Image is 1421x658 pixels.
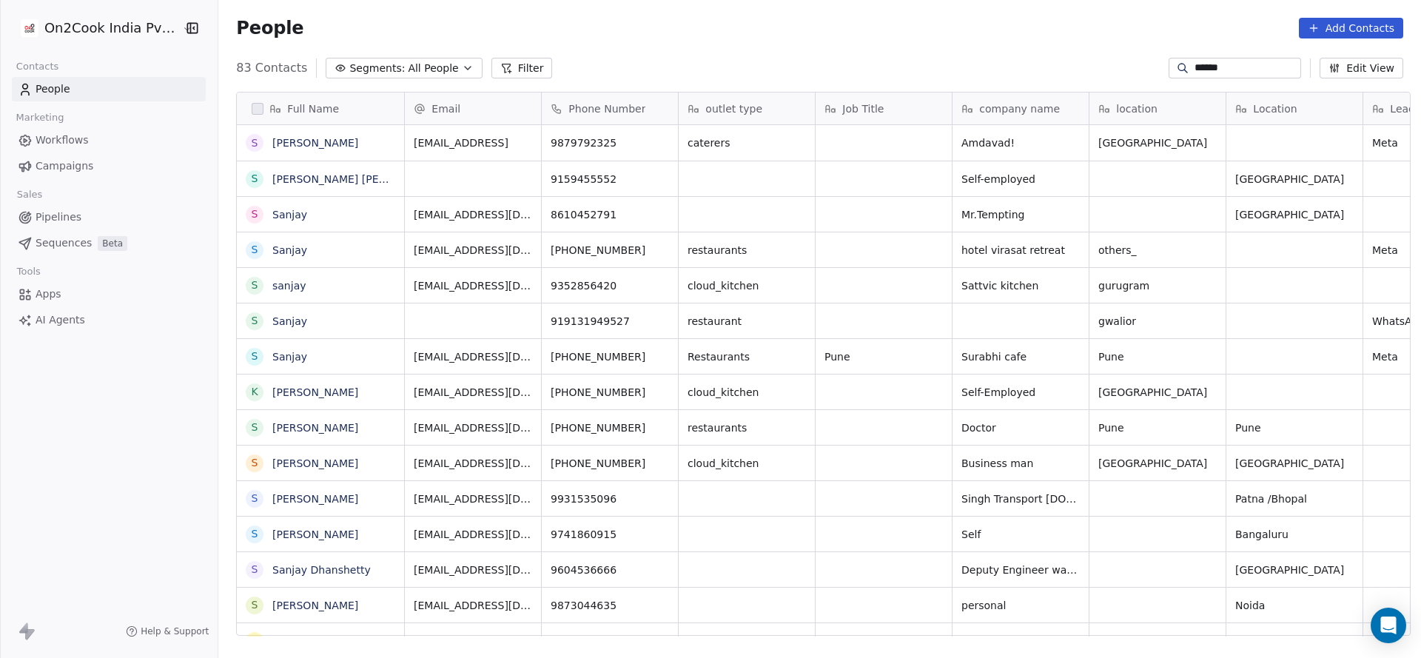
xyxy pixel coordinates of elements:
span: Restaurants [688,349,806,364]
span: outlet type [705,101,762,116]
a: [PERSON_NAME] [PERSON_NAME] [272,173,448,185]
span: 9873044635 [551,598,669,613]
span: Patna /Bhopal [1235,491,1354,506]
a: sanjay [272,280,306,292]
span: 83 Contacts [236,59,307,77]
span: [GEOGRAPHIC_DATA] [1098,456,1217,471]
span: Beta [98,236,127,251]
span: [GEOGRAPHIC_DATA] [1235,207,1354,222]
span: Surabhi cafe [961,349,1080,364]
span: Singh Transport [DOMAIN_NAME] of the [961,491,1080,506]
img: on2cook%20logo-04%20copy.jpg [21,19,38,37]
span: cloud_kitchen [688,278,806,293]
span: Location [1253,101,1297,116]
span: [EMAIL_ADDRESS][DOMAIN_NAME] [414,563,532,577]
span: 8610452791 [551,207,669,222]
a: [PERSON_NAME] [272,493,358,505]
span: [GEOGRAPHIC_DATA] [961,634,1080,648]
span: Mr.Tempting [961,207,1080,222]
a: Pipelines [12,205,206,229]
span: [EMAIL_ADDRESS] [414,135,532,150]
a: Workflows [12,128,206,152]
span: Self [961,527,1080,542]
a: [PERSON_NAME] [272,635,358,647]
span: [PHONE_NUMBER] [551,385,669,400]
span: [EMAIL_ADDRESS][DOMAIN_NAME] [414,278,532,293]
span: People [36,81,70,97]
div: S [252,420,258,435]
a: Sanjay [272,315,307,327]
span: 9159455552 [551,172,669,187]
span: personal [961,598,1080,613]
button: Add Contacts [1299,18,1403,38]
div: S [252,242,258,258]
div: location [1089,93,1226,124]
a: People [12,77,206,101]
span: [EMAIL_ADDRESS][DOMAIN_NAME] [414,420,532,435]
div: S [252,562,258,577]
a: Sanjay [272,209,307,221]
a: Sanjay Dhanshetty [272,564,371,576]
span: [EMAIL_ADDRESS][DOMAIN_NAME] [414,349,532,364]
span: AI Agents [36,312,85,328]
span: Pune [1098,420,1217,435]
span: [PHONE_NUMBER] [551,420,669,435]
span: [PHONE_NUMBER] [551,349,669,364]
div: s [252,491,258,506]
a: SequencesBeta [12,231,206,255]
span: Phone Number [568,101,645,116]
span: cloud_kitchen [688,385,806,400]
span: Amdavad! [961,135,1080,150]
span: [EMAIL_ADDRESS][DOMAIN_NAME] [414,527,532,542]
span: Pune [1235,420,1354,435]
span: Sales [10,184,49,206]
span: Self-employed [961,172,1080,187]
span: Marketing [10,107,70,129]
div: Email [405,93,541,124]
span: Bangaluru [1235,527,1354,542]
span: restaurant [688,314,806,329]
span: [GEOGRAPHIC_DATA] [1235,634,1354,648]
span: Pune [1098,349,1217,364]
div: S [252,455,258,471]
a: Help & Support [126,625,209,637]
span: 9879792325 [551,135,669,150]
button: Edit View [1320,58,1403,78]
span: All People [408,61,458,76]
span: gwalior [1098,314,1217,329]
span: Pune [824,349,943,364]
a: Campaigns [12,154,206,178]
div: Phone Number [542,93,678,124]
button: On2Cook India Pvt. Ltd. [18,16,172,41]
div: s [252,278,258,293]
a: Sanjay [272,351,307,363]
span: company name [979,101,1060,116]
span: Contacts [10,56,65,78]
div: Open Intercom Messenger [1371,608,1406,643]
span: 9604536666 [551,563,669,577]
span: Email [431,101,460,116]
span: [EMAIL_ADDRESS][DOMAIN_NAME] [414,243,532,258]
span: Business man [961,456,1080,471]
div: S [252,135,258,151]
span: 9741860915 [551,527,669,542]
span: others_ [1098,243,1217,258]
span: Sequences [36,235,92,251]
span: Apps [36,286,61,302]
span: restaurants [688,243,806,258]
div: company name [953,93,1089,124]
span: [GEOGRAPHIC_DATA] [1235,563,1354,577]
span: Full Name [287,101,339,116]
span: hotel virasat retreat [961,243,1080,258]
span: Tools [10,261,47,283]
span: [EMAIL_ADDRESS][DOMAIN_NAME] [414,385,532,400]
span: Segments: [349,61,405,76]
a: [PERSON_NAME] [272,137,358,149]
div: S [252,526,258,542]
a: [PERSON_NAME] [272,457,358,469]
a: AI Agents [12,308,206,332]
span: Sattvic kitchen [961,278,1080,293]
div: S [252,313,258,329]
div: K [252,384,258,400]
span: [EMAIL_ADDRESS][DOMAIN_NAME] [414,598,532,613]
